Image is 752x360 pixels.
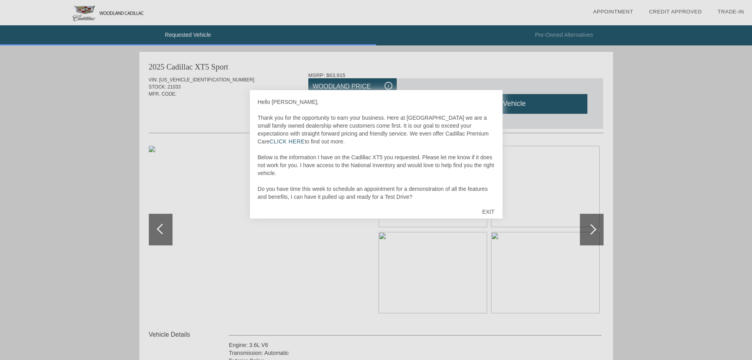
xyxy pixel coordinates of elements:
a: Appointment [593,9,633,15]
a: Trade-In [718,9,744,15]
a: Credit Approved [649,9,702,15]
a: CLICK HERE [270,138,305,145]
div: Hello [PERSON_NAME], Thank you for the opportunity to earn your business. Here at [GEOGRAPHIC_DAT... [258,98,495,201]
div: EXIT [474,200,502,224]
